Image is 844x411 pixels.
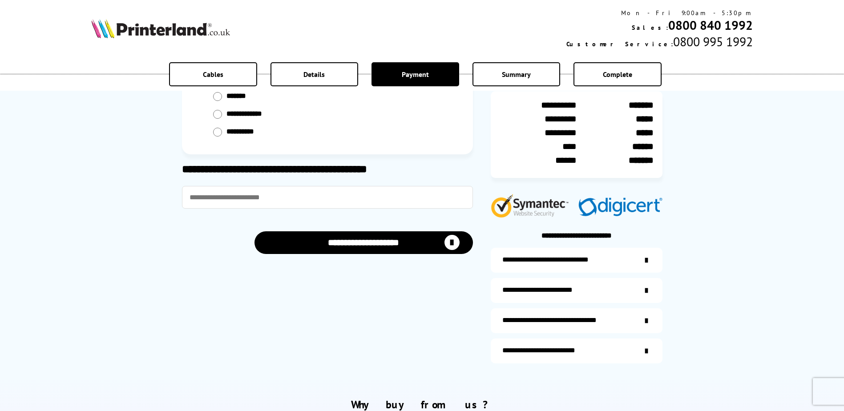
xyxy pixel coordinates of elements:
[502,70,531,79] span: Summary
[491,248,662,273] a: additional-ink
[491,338,662,363] a: secure-website
[203,70,223,79] span: Cables
[491,308,662,333] a: additional-cables
[566,40,673,48] span: Customer Service:
[91,19,230,38] img: Printerland Logo
[402,70,429,79] span: Payment
[673,33,753,50] span: 0800 995 1992
[603,70,632,79] span: Complete
[668,17,753,33] a: 0800 840 1992
[491,278,662,303] a: items-arrive
[303,70,325,79] span: Details
[566,9,753,17] div: Mon - Fri 9:00am - 5:30pm
[632,24,668,32] span: Sales:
